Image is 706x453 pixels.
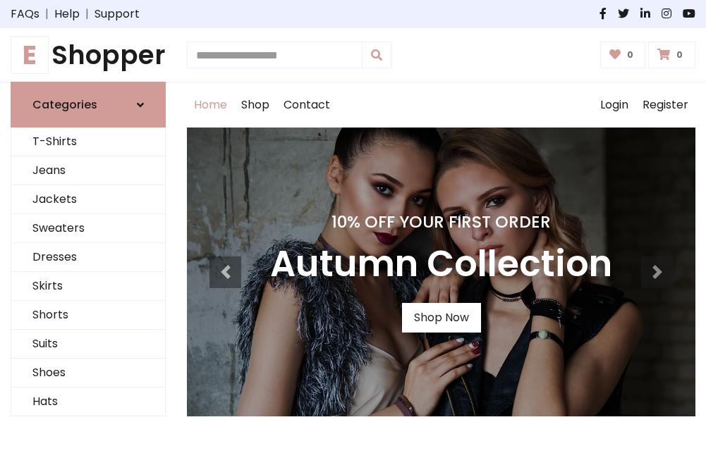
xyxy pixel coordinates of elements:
[635,82,695,128] a: Register
[11,39,166,70] h1: Shopper
[11,243,165,272] a: Dresses
[402,303,481,333] a: Shop Now
[270,212,612,232] h4: 10% Off Your First Order
[80,6,95,23] span: |
[11,185,165,214] a: Jackets
[11,82,166,128] a: Categories
[593,82,635,128] a: Login
[623,49,637,61] span: 0
[95,6,140,23] a: Support
[32,98,97,111] h6: Categories
[11,387,165,416] a: Hats
[270,243,612,286] h3: Autumn Collection
[54,6,80,23] a: Help
[11,128,165,156] a: T-Shirts
[673,49,686,61] span: 0
[187,82,234,128] a: Home
[11,39,166,70] a: EShopper
[11,359,165,387] a: Shoes
[11,214,165,243] a: Sweaters
[648,42,695,68] a: 0
[276,82,337,128] a: Contact
[11,330,165,359] a: Suits
[11,156,165,185] a: Jeans
[11,36,49,74] span: E
[234,82,276,128] a: Shop
[39,6,54,23] span: |
[11,301,165,330] a: Shorts
[11,6,39,23] a: FAQs
[600,42,646,68] a: 0
[11,272,165,301] a: Skirts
